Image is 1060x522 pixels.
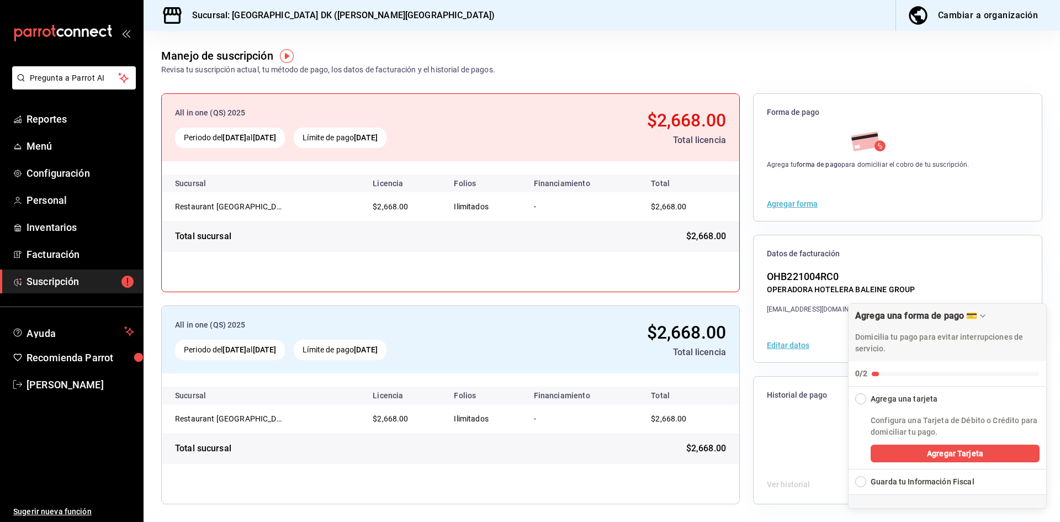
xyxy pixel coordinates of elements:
th: Licencia [364,387,445,404]
span: Reportes [26,112,134,126]
span: Inventarios [26,220,134,235]
div: Agrega una tarjeta [871,393,937,405]
img: Tooltip marker [280,49,294,63]
button: Editar datos [767,341,809,349]
div: All in one (QS) 2025 [175,107,512,119]
div: All in one (QS) 2025 [175,319,512,331]
span: $2,668.00 [651,414,686,423]
span: $2,668.00 [686,442,726,455]
span: Menú [26,139,134,154]
span: Historial de pago [767,390,1029,400]
span: $2,668.00 [373,414,408,423]
strong: [DATE] [253,345,277,354]
strong: [DATE] [354,345,378,354]
div: 0/2 [855,368,867,379]
div: Restaurant [GEOGRAPHIC_DATA] [GEOGRAPHIC_DATA] ([PERSON_NAME][GEOGRAPHIC_DATA]) [175,201,285,212]
span: Datos de facturación [767,249,1029,259]
div: Límite de pago [294,340,386,360]
span: [PERSON_NAME] [26,377,134,392]
span: Forma de pago [767,107,1029,118]
th: Total [638,387,739,404]
th: Financiamiento [525,175,638,192]
div: [EMAIL_ADDRESS][DOMAIN_NAME] [767,304,915,314]
div: Periodo del al [175,128,285,148]
span: Sugerir nueva función [13,506,134,518]
span: $2,668.00 [647,322,726,343]
strong: forma de pago [797,161,841,168]
button: Expand Checklist [849,470,1046,494]
div: Total sucursal [175,442,231,455]
div: OPERADORA HOTELERA BALEINE GROUP [767,284,915,296]
span: Facturación [26,247,134,262]
div: Restaurant Beachfront Hotel Boutique DK (Quintana Roo) [175,413,285,424]
div: OHB221004RC0 [767,269,915,284]
th: Licencia [364,175,445,192]
th: Total [638,175,739,192]
span: Pregunta a Parrot AI [30,72,119,84]
div: Total licencia [521,134,726,147]
a: Pregunta a Parrot AI [8,80,136,92]
strong: [DATE] [253,133,277,142]
td: Ilimitados [445,192,524,221]
span: Suscripción [26,274,134,289]
div: Sucursal [175,179,236,188]
th: Folios [445,387,524,404]
div: Restaurant [GEOGRAPHIC_DATA] [GEOGRAPHIC_DATA] ([PERSON_NAME][GEOGRAPHIC_DATA]) [175,413,285,424]
span: $2,668.00 [647,110,726,131]
button: Collapse Checklist [849,387,1046,405]
button: Collapse Checklist [849,304,1046,386]
div: Manejo de suscripción [161,48,273,64]
div: Periodo del al [175,340,285,360]
span: Personal [26,193,134,208]
div: Agrega una forma de pago 💳 [848,303,1047,509]
strong: [DATE] [354,133,378,142]
div: Límite de pago [294,128,386,148]
span: $2,668.00 [651,202,686,211]
span: Recomienda Parrot [26,350,134,365]
th: Financiamiento [525,387,638,404]
td: - [525,404,638,433]
div: Revisa tu suscripción actual, tu método de pago, los datos de facturación y el historial de pagos. [161,64,495,76]
strong: [DATE] [222,345,246,354]
button: open_drawer_menu [121,29,130,38]
div: Total sucursal [175,230,231,243]
div: Restaurant Beachfront Hotel Boutique DK (Quintana Roo) [175,201,285,212]
div: Guarda tu Información Fiscal [871,476,974,488]
button: Agregar forma [767,200,818,208]
span: Configuración [26,166,134,181]
span: $2,668.00 [686,230,726,243]
td: - [525,192,638,221]
span: Ayuda [26,325,120,338]
h3: Sucursal: [GEOGRAPHIC_DATA] DK ([PERSON_NAME][GEOGRAPHIC_DATA]) [183,9,495,22]
div: Agrega una forma de pago 💳 [855,310,977,321]
span: $2,668.00 [373,202,408,211]
th: Folios [445,175,524,192]
p: Configura una Tarjeta de Débito o Crédito para domiciliar tu pago. [871,415,1040,438]
button: Ver historial [767,479,810,491]
div: Cambiar a organización [938,8,1038,23]
div: Total licencia [521,346,726,359]
div: Sucursal [175,391,236,400]
button: Pregunta a Parrot AI [12,66,136,89]
p: Domicilia tu pago para evitar interrupciones de servicio. [855,331,1040,355]
span: Agregar Tarjeta [927,448,983,460]
div: Agrega tu para domiciliar el cobro de tu suscripción. [767,160,969,170]
div: Drag to move checklist [849,304,1046,361]
button: Agregar Tarjeta [871,445,1040,462]
strong: [DATE] [222,133,246,142]
td: Ilimitados [445,404,524,433]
